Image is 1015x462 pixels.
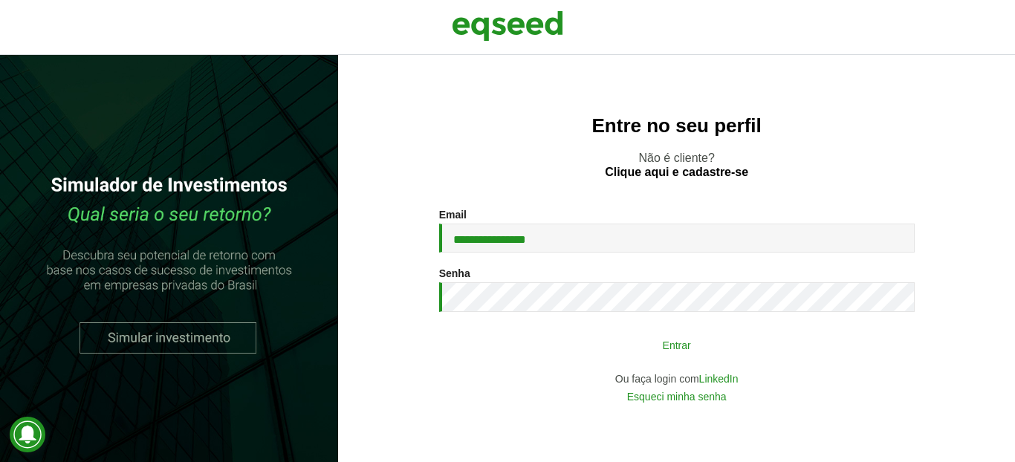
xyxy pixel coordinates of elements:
[605,166,748,178] a: Clique aqui e cadastre-se
[627,391,727,402] a: Esqueci minha senha
[368,151,985,179] p: Não é cliente?
[699,374,739,384] a: LinkedIn
[439,268,470,279] label: Senha
[368,115,985,137] h2: Entre no seu perfil
[439,209,467,220] label: Email
[484,331,870,359] button: Entrar
[452,7,563,45] img: EqSeed Logo
[439,374,915,384] div: Ou faça login com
